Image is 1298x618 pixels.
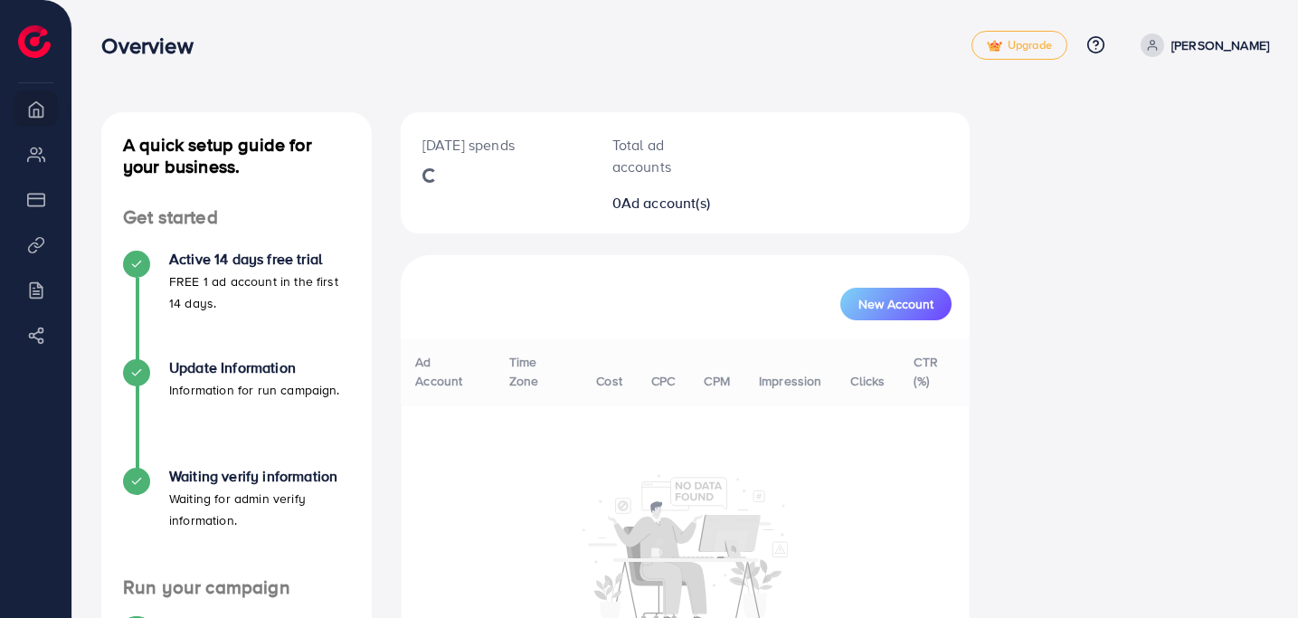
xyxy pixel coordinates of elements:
[621,193,710,213] span: Ad account(s)
[858,298,933,310] span: New Account
[612,195,711,212] h2: 0
[101,251,372,359] li: Active 14 days free trial
[101,206,372,229] h4: Get started
[1171,34,1269,56] p: [PERSON_NAME]
[1133,33,1269,57] a: [PERSON_NAME]
[987,40,1002,52] img: tick
[101,468,372,576] li: Waiting verify information
[101,576,372,599] h4: Run your campaign
[971,31,1067,60] a: tickUpgrade
[18,25,51,58] img: logo
[101,134,372,177] h4: A quick setup guide for your business.
[422,134,569,156] p: [DATE] spends
[169,488,350,531] p: Waiting for admin verify information.
[101,33,207,59] h3: Overview
[169,379,340,401] p: Information for run campaign.
[169,359,340,376] h4: Update Information
[101,359,372,468] li: Update Information
[987,39,1052,52] span: Upgrade
[169,468,350,485] h4: Waiting verify information
[169,251,350,268] h4: Active 14 days free trial
[840,288,952,320] button: New Account
[169,271,350,314] p: FREE 1 ad account in the first 14 days.
[612,134,711,177] p: Total ad accounts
